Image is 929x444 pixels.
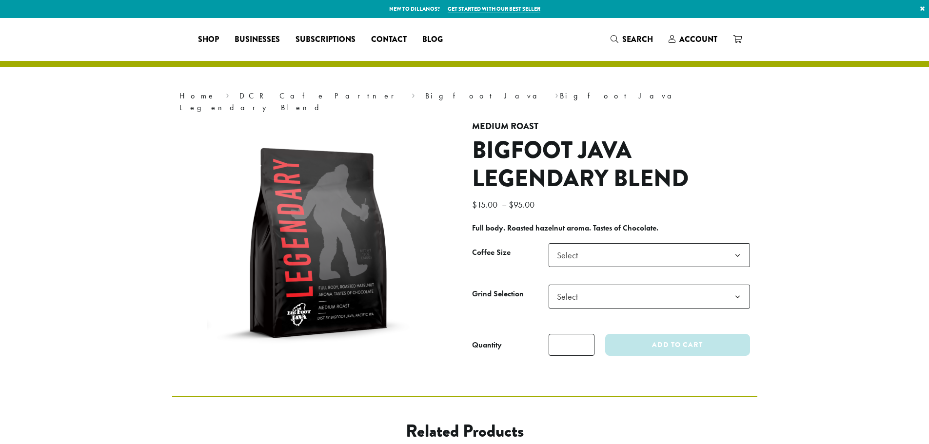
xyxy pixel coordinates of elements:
[472,121,750,132] h4: Medium Roast
[296,34,356,46] span: Subscriptions
[472,199,500,210] bdi: 15.00
[412,87,415,102] span: ›
[555,87,558,102] span: ›
[603,31,661,47] a: Search
[509,199,514,210] span: $
[448,5,540,13] a: Get started with our best seller
[425,91,545,101] a: Bigfoot Java
[226,87,229,102] span: ›
[371,34,407,46] span: Contact
[509,199,537,210] bdi: 95.00
[549,285,750,309] span: Select
[472,287,549,301] label: Grind Selection
[502,199,507,210] span: –
[239,91,401,101] a: DCR Cafe Partner
[553,246,588,265] span: Select
[190,32,227,47] a: Shop
[422,34,443,46] span: Blog
[549,243,750,267] span: Select
[549,334,594,356] input: Product quantity
[251,421,679,442] h2: Related products
[553,287,588,306] span: Select
[622,34,653,45] span: Search
[472,339,502,351] div: Quantity
[198,34,219,46] span: Shop
[197,121,440,365] img: Big Foot Java | Legendary Blend 12 oz
[679,34,717,45] span: Account
[179,91,216,101] a: Home
[235,34,280,46] span: Businesses
[179,90,750,114] nav: Breadcrumb
[605,334,750,356] button: Add to cart
[472,136,750,193] h1: Bigfoot Java Legendary Blend
[472,199,477,210] span: $
[472,223,658,233] b: Full body. Roasted hazelnut aroma. Tastes of Chocolate.
[472,246,549,260] label: Coffee Size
